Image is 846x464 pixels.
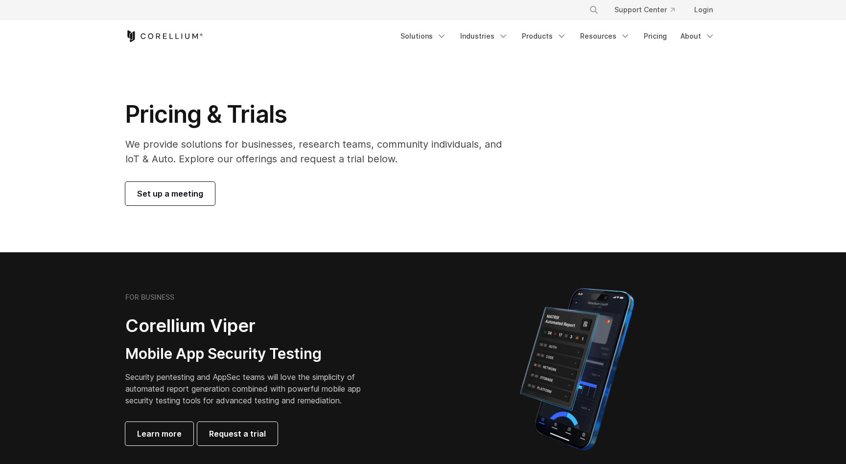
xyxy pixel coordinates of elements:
span: Set up a meeting [137,188,203,199]
img: Corellium MATRIX automated report on iPhone showing app vulnerability test results across securit... [503,284,651,455]
a: Support Center [607,1,682,19]
button: Search [585,1,603,19]
h2: Corellium Viper [125,315,376,337]
a: Learn more [125,422,193,445]
a: Solutions [395,27,452,45]
div: Navigation Menu [395,27,721,45]
a: Products [516,27,572,45]
span: Request a trial [209,428,266,440]
h1: Pricing & Trials [125,100,516,129]
div: Navigation Menu [577,1,721,19]
h3: Mobile App Security Testing [125,345,376,363]
a: Set up a meeting [125,182,215,205]
a: Industries [454,27,514,45]
p: Security pentesting and AppSec teams will love the simplicity of automated report generation comb... [125,371,376,406]
p: We provide solutions for businesses, research teams, community individuals, and IoT & Auto. Explo... [125,137,516,166]
a: Pricing [638,27,673,45]
span: Learn more [137,428,182,440]
a: Resources [574,27,636,45]
a: About [675,27,721,45]
a: Corellium Home [125,30,203,42]
h6: FOR BUSINESS [125,293,174,302]
a: Login [686,1,721,19]
a: Request a trial [197,422,278,445]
